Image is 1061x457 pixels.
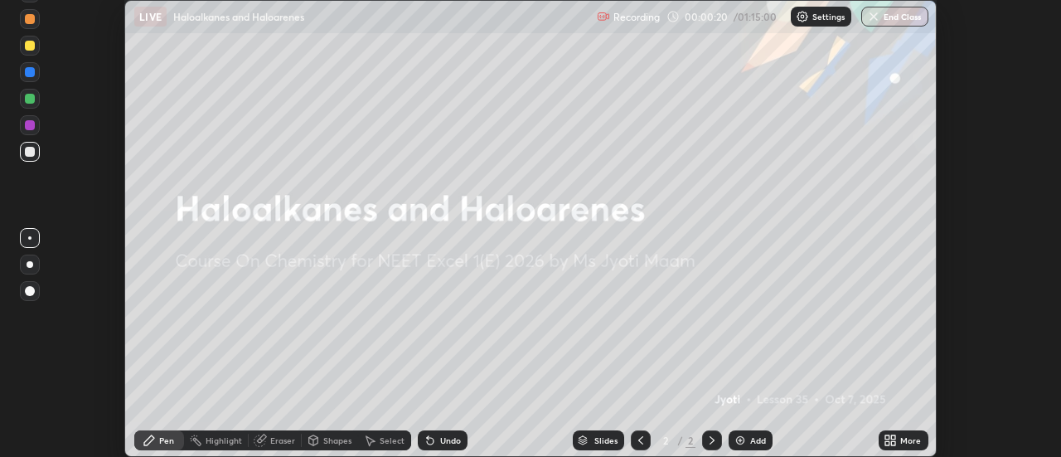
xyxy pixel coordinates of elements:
[734,434,747,447] img: add-slide-button
[796,10,809,23] img: class-settings-icons
[173,10,304,23] p: Haloalkanes and Haloarenes
[677,435,682,445] div: /
[597,10,610,23] img: recording.375f2c34.svg
[380,436,405,445] div: Select
[812,12,845,21] p: Settings
[440,436,461,445] div: Undo
[613,11,660,23] p: Recording
[270,436,295,445] div: Eraser
[867,10,880,23] img: end-class-cross
[206,436,242,445] div: Highlight
[594,436,618,445] div: Slides
[686,433,695,448] div: 2
[861,7,928,27] button: End Class
[657,435,674,445] div: 2
[159,436,174,445] div: Pen
[900,436,921,445] div: More
[139,10,162,23] p: LIVE
[323,436,351,445] div: Shapes
[750,436,766,445] div: Add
